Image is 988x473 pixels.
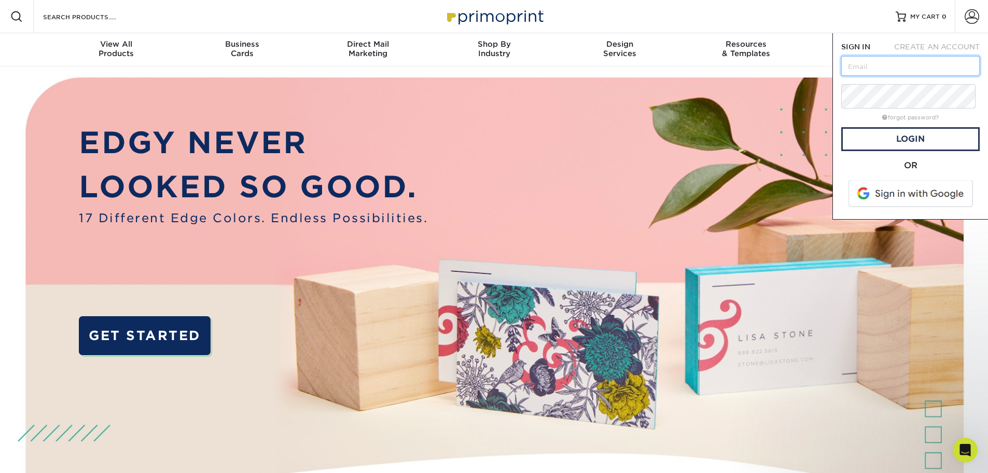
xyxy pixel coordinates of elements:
input: Email [841,56,980,76]
img: logo [21,21,90,36]
button: Messages [69,324,138,366]
div: We typically reply in a few minutes [21,142,173,153]
button: Help [138,324,207,366]
img: Primoprint [442,5,546,28]
div: Send us a message [21,131,173,142]
span: CREATE AN ACCOUNT [894,43,980,51]
div: Canva- Creating Print-Ready Files [15,254,192,273]
span: 0 [942,13,947,20]
div: & Templates [683,39,809,58]
span: Business [179,39,305,49]
div: Shipping Information and Services [21,239,174,250]
span: Home [23,350,46,357]
p: EDGY NEVER [79,120,428,165]
a: Contact& Support [809,33,935,66]
div: OR [841,159,980,172]
a: Login [841,127,980,151]
a: forgot password? [882,114,939,121]
span: Shop By [431,39,557,49]
span: SIGN IN [841,43,870,51]
span: Resources [683,39,809,49]
div: Close [178,17,197,35]
a: BusinessCards [179,33,305,66]
div: Canva- Creating Print-Ready Files [21,258,174,269]
button: Search for help [15,171,192,192]
span: Reach the customers that matter most, for less. [67,304,161,323]
span: Messages [86,350,122,357]
img: Profile image for Avery [111,17,132,37]
a: View AllProducts [53,33,179,66]
span: MY CART [910,12,940,21]
span: Design [557,39,683,49]
div: Cards [179,39,305,58]
p: LOOKED SO GOOD. [79,165,428,209]
a: Shop ByIndustry [431,33,557,66]
div: Creating Print-Ready Files [15,215,192,235]
div: Marketing [305,39,431,58]
div: Products [53,39,179,58]
div: Industry [431,39,557,58]
p: How can we help? [21,91,187,109]
a: Resources& Templates [683,33,809,66]
p: Hi [PERSON_NAME] [21,74,187,91]
a: Direct MailMarketing [305,33,431,66]
div: Every Door Direct Mail® [67,292,186,303]
div: Shipping Information and Services [15,235,192,254]
div: Creating Print-Ready Files [21,220,174,231]
div: Services [557,39,683,58]
iframe: Google Customer Reviews [3,441,88,469]
span: 17 Different Edge Colors. Endless Possibilities. [79,209,428,227]
span: Help [164,350,181,357]
div: Print Order Status [15,196,192,215]
iframe: Intercom live chat [953,438,978,463]
a: DesignServices [557,33,683,66]
a: GET STARTED [79,316,210,355]
img: Profile image for Jenny [150,17,171,37]
span: Contact [809,39,935,49]
div: Send us a messageWe typically reply in a few minutes [10,122,197,161]
div: Every Door Direct Mail®Reach the customers that matter most, for less. [11,283,197,333]
img: Profile image for Irene [131,17,151,37]
input: SEARCH PRODUCTS..... [42,10,143,23]
div: Print Order Status [21,200,174,211]
span: Direct Mail [305,39,431,49]
span: View All [53,39,179,49]
span: Search for help [21,177,84,187]
div: & Support [809,39,935,58]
